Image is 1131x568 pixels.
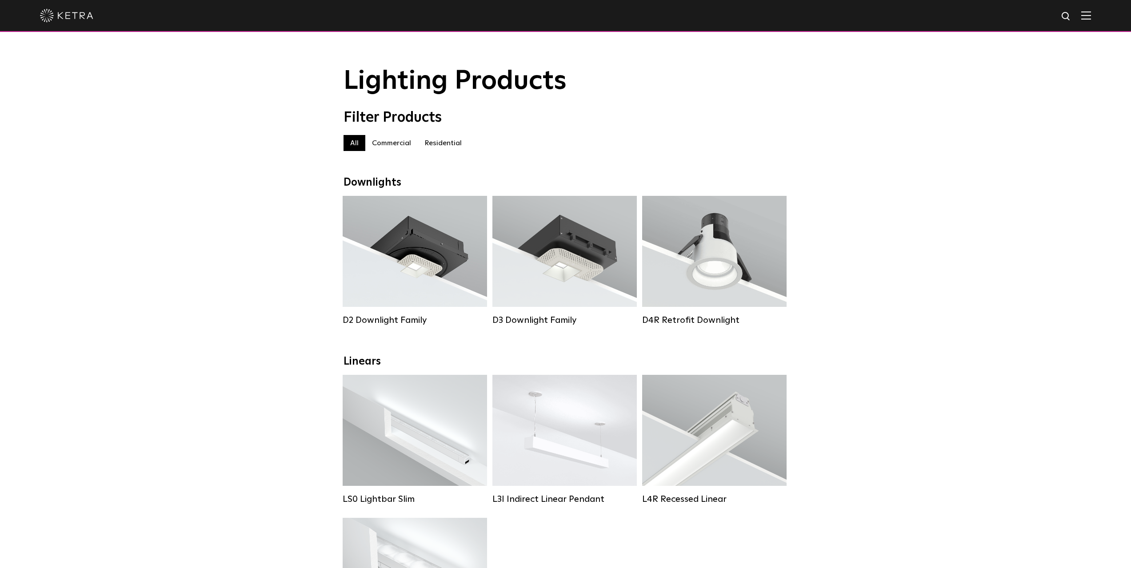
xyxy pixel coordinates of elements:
[1081,11,1091,20] img: Hamburger%20Nav.svg
[343,375,487,504] a: LS0 Lightbar Slim Lumen Output:200 / 350Colors:White / BlackControl:X96 Controller
[492,315,637,326] div: D3 Downlight Family
[365,135,418,151] label: Commercial
[344,135,365,151] label: All
[343,494,487,504] div: LS0 Lightbar Slim
[418,135,468,151] label: Residential
[642,375,787,504] a: L4R Recessed Linear Lumen Output:400 / 600 / 800 / 1000Colors:White / BlackControl:Lutron Clear C...
[642,196,787,326] a: D4R Retrofit Downlight Lumen Output:800Colors:White / BlackBeam Angles:15° / 25° / 40° / 60°Watta...
[344,109,788,126] div: Filter Products
[1061,11,1072,22] img: search icon
[492,494,637,504] div: L3I Indirect Linear Pendant
[40,9,93,22] img: ketra-logo-2019-white
[344,176,788,189] div: Downlights
[343,196,487,326] a: D2 Downlight Family Lumen Output:1200Colors:White / Black / Gloss Black / Silver / Bronze / Silve...
[492,375,637,504] a: L3I Indirect Linear Pendant Lumen Output:400 / 600 / 800 / 1000Housing Colors:White / BlackContro...
[642,315,787,326] div: D4R Retrofit Downlight
[343,315,487,326] div: D2 Downlight Family
[344,68,567,95] span: Lighting Products
[344,355,788,368] div: Linears
[492,196,637,326] a: D3 Downlight Family Lumen Output:700 / 900 / 1100Colors:White / Black / Silver / Bronze / Paintab...
[642,494,787,504] div: L4R Recessed Linear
